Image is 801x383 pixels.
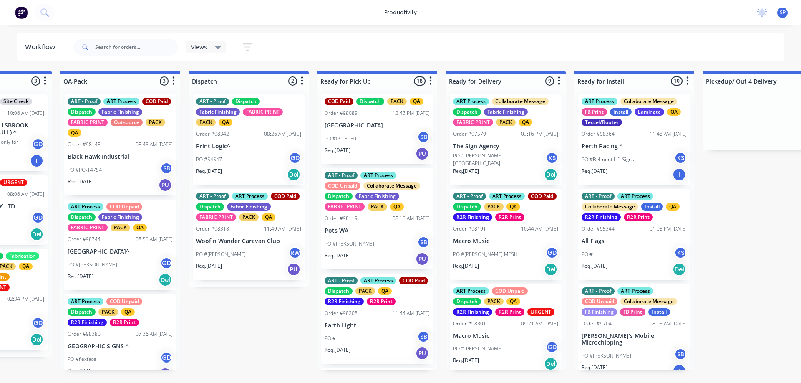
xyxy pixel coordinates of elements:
[582,238,687,245] p: All Flags
[495,308,524,316] div: R2R Print
[68,248,173,255] p: [GEOGRAPHIC_DATA]^
[582,251,593,258] p: PO #
[492,98,549,105] div: Collaborate Message
[453,251,518,258] p: PO #[PERSON_NAME] MESH
[219,119,232,126] div: QA
[453,152,546,167] p: PO #[PERSON_NAME][GEOGRAPHIC_DATA]
[489,193,525,200] div: ART Process
[325,193,353,200] div: Dispatch
[417,330,430,343] div: SB
[98,213,142,221] div: Fabric Finishing
[624,213,653,221] div: R2R Print
[159,178,172,192] div: PU
[232,98,260,105] div: Dispatch
[325,252,350,259] p: Req. [DATE]
[544,168,557,181] div: Del
[160,257,173,269] div: GD
[68,98,101,105] div: ART - Proof
[68,108,96,116] div: Dispatch
[271,193,300,200] div: COD Paid
[121,308,135,316] div: QA
[582,203,638,211] div: Collaborate Message
[578,284,690,382] div: ART - ProofART ProcessCOD UnpaidCollaborate MessageFB FinishingFB PrintInstallOrder #9704108:05 A...
[287,263,300,276] div: PU
[399,277,428,284] div: COD Paid
[32,138,44,150] div: GD
[393,109,430,117] div: 12:43 PM [DATE]
[159,368,172,381] div: PU
[546,341,558,353] div: GD
[98,308,118,316] div: PACK
[610,108,632,116] div: Install
[287,168,300,181] div: Del
[193,189,305,280] div: ART - ProofART ProcessCOD PaidDispatchFabric FinishingFABRIC PRINTPACKQAOrder #9831811:49 AM [DAT...
[650,130,687,138] div: 11:48 AM [DATE]
[68,178,93,185] p: Req. [DATE]
[387,98,407,105] div: PACK
[453,308,492,316] div: R2R Finishing
[68,129,81,137] div: QA
[617,287,653,295] div: ART Process
[527,308,554,316] div: URGENT
[360,277,396,284] div: ART Process
[106,298,142,305] div: COD Unpaid
[495,213,524,221] div: R2R Print
[620,98,677,105] div: Collaborate Message
[367,298,396,305] div: R2R Print
[15,6,28,19] img: Factory
[355,287,375,295] div: PACK
[582,213,621,221] div: R2R Finishing
[160,351,173,364] div: GD
[325,135,356,142] p: PO #0913950
[410,98,423,105] div: QA
[453,193,486,200] div: ART - Proof
[68,141,101,148] div: Order #98148
[325,182,360,190] div: COD Unpaid
[582,320,615,327] div: Order #97041
[453,225,486,233] div: Order #98191
[239,213,259,221] div: PACK
[227,203,271,211] div: Fabric Finishing
[453,298,481,305] div: Dispatch
[193,94,305,185] div: ART - ProofDispatchFabric FinishingFABRIC PRINTPACKQAOrder #9834208:26 AM [DATE]Print Logic^PO #5...
[582,143,687,150] p: Perth Racing ^
[264,225,301,233] div: 11:49 AM [DATE]
[32,317,44,329] div: GD
[417,236,430,249] div: SB
[111,119,143,126] div: Outsource
[453,357,479,364] p: Req. [DATE]
[582,98,617,105] div: ART Process
[673,364,686,378] div: I
[521,225,558,233] div: 10:44 AM [DATE]
[136,236,173,243] div: 08:55 AM [DATE]
[325,98,353,105] div: COD Paid
[68,298,103,305] div: ART Process
[321,168,433,269] div: ART - ProofART ProcessCOD UnpaidCollaborate MessageDispatchFabric FinishingFABRIC PRINTPACKQAOrde...
[232,193,268,200] div: ART Process
[64,200,176,290] div: ART ProcessCOD UnpaidDispatchFabric FinishingFABRIC PRINTPACKQAOrder #9834408:55 AM [DATE][GEOGRA...
[393,215,430,222] div: 08:15 AM [DATE]
[453,119,493,126] div: FABRIC PRINT
[325,240,374,248] p: PO #[PERSON_NAME]
[196,130,229,138] div: Order #98342
[453,320,486,327] div: Order #98301
[673,263,686,276] div: Del
[325,215,358,222] div: Order #98119
[196,98,229,105] div: ART - Proof
[321,94,433,164] div: COD PaidDispatchPACKQAOrder #9808912:43 PM [DATE][GEOGRAPHIC_DATA]PO #0913950SBReq.[DATE]PU
[325,203,365,211] div: FABRIC PRINT
[289,246,301,259] div: RW
[378,287,392,295] div: QA
[289,152,301,164] div: GD
[484,203,504,211] div: PACK
[484,298,504,305] div: PACK
[98,108,142,116] div: Fabric Finishing
[7,295,44,303] div: 02:34 PM [DATE]
[650,225,687,233] div: 01:08 PM [DATE]
[582,364,607,371] p: Req. [DATE]
[325,346,350,354] p: Req. [DATE]
[7,109,44,117] div: 10:06 AM [DATE]
[546,152,558,164] div: KS
[582,156,634,163] p: PO #Belmont Lift Signs
[325,287,353,295] div: Dispatch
